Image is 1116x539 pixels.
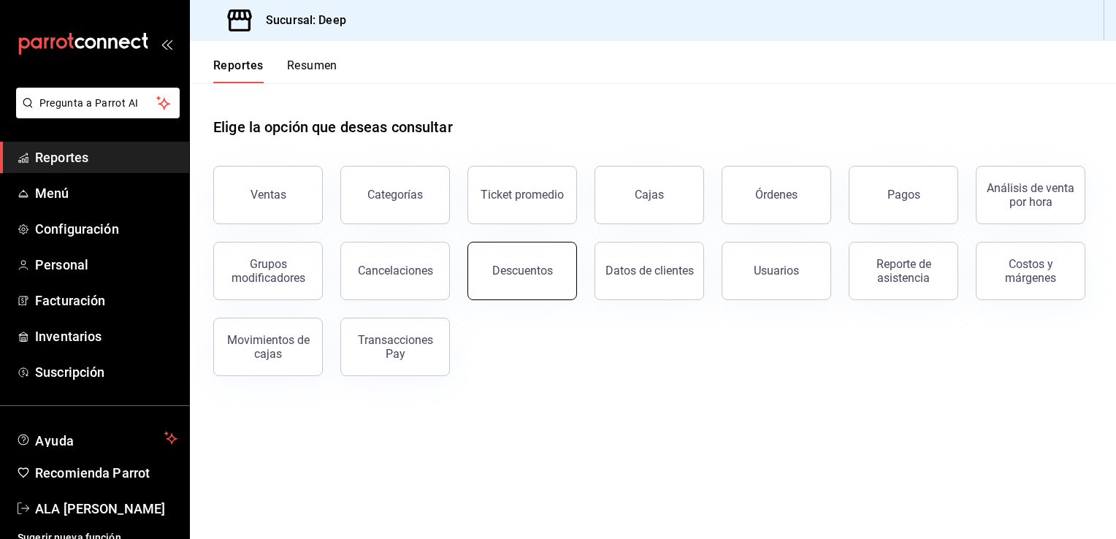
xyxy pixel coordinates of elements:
[754,264,799,278] div: Usuarios
[358,264,433,278] div: Cancelaciones
[976,166,1085,224] button: Análisis de venta por hora
[340,318,450,376] button: Transacciones Pay
[35,255,177,275] span: Personal
[976,242,1085,300] button: Costos y márgenes
[213,318,323,376] button: Movimientos de cajas
[35,429,158,447] span: Ayuda
[340,166,450,224] button: Categorías
[213,116,453,138] h1: Elige la opción que deseas consultar
[35,362,177,382] span: Suscripción
[35,148,177,167] span: Reportes
[251,188,286,202] div: Ventas
[223,257,313,285] div: Grupos modificadores
[595,166,704,224] button: Cajas
[223,333,313,361] div: Movimientos de cajas
[858,257,949,285] div: Reporte de asistencia
[755,188,798,202] div: Órdenes
[350,333,440,361] div: Transacciones Pay
[849,242,958,300] button: Reporte de asistencia
[635,188,664,202] div: Cajas
[287,58,337,83] button: Resumen
[39,96,157,111] span: Pregunta a Parrot AI
[481,188,564,202] div: Ticket promedio
[16,88,180,118] button: Pregunta a Parrot AI
[35,326,177,346] span: Inventarios
[35,499,177,519] span: ALA [PERSON_NAME]
[161,38,172,50] button: open_drawer_menu
[367,188,423,202] div: Categorías
[213,58,337,83] div: navigation tabs
[213,58,264,83] button: Reportes
[213,166,323,224] button: Ventas
[985,257,1076,285] div: Costos y márgenes
[35,219,177,239] span: Configuración
[722,166,831,224] button: Órdenes
[10,106,180,121] a: Pregunta a Parrot AI
[467,242,577,300] button: Descuentos
[595,242,704,300] button: Datos de clientes
[849,166,958,224] button: Pagos
[467,166,577,224] button: Ticket promedio
[254,12,346,29] h3: Sucursal: Deep
[35,291,177,310] span: Facturación
[722,242,831,300] button: Usuarios
[35,463,177,483] span: Recomienda Parrot
[605,264,694,278] div: Datos de clientes
[492,264,553,278] div: Descuentos
[213,242,323,300] button: Grupos modificadores
[340,242,450,300] button: Cancelaciones
[887,188,920,202] div: Pagos
[985,181,1076,209] div: Análisis de venta por hora
[35,183,177,203] span: Menú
